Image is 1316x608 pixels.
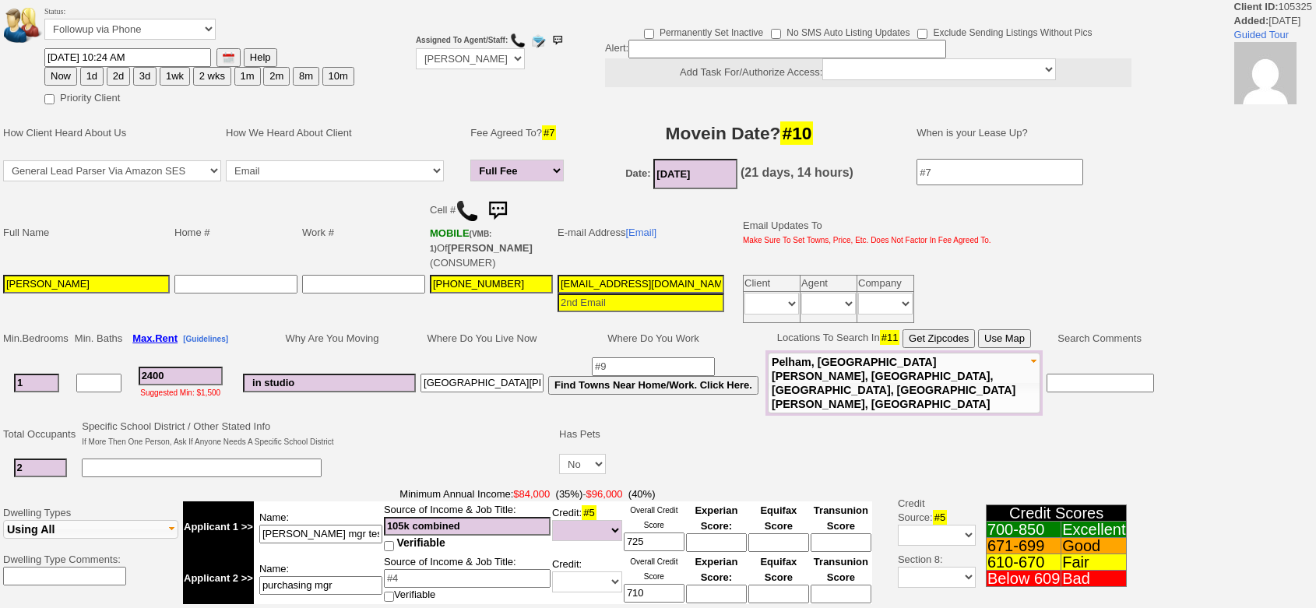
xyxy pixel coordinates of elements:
[383,501,551,553] td: Source of Income & Job Title:
[155,332,178,344] span: Rent
[468,110,571,156] td: Fee Agreed To?
[263,67,290,86] button: 2m
[44,87,120,105] label: Priority Client
[625,167,651,179] b: Date:
[193,67,231,86] button: 2 wks
[986,554,1061,571] td: 610-670
[183,332,228,344] a: [Guidelines]
[624,584,684,603] input: Ask Customer: Do You Know Your Overall Credit Score
[448,242,533,254] b: [PERSON_NAME]
[139,367,223,385] input: #3
[628,488,656,500] font: (40%)
[1061,554,1127,571] td: Fair
[160,67,190,86] button: 1wk
[771,22,910,40] label: No SMS Auto Listing Updates
[748,585,809,603] input: Ask Customer: Do You Know Your Equifax Credit Score
[556,488,583,500] font: (35%)
[1,485,181,606] td: Dwelling Types Dwelling Type Comments:
[418,327,546,350] td: Where Do You Live Now
[814,556,868,583] font: Transunion Score
[917,22,1092,40] label: Exclude Sending Listings Without Pics
[874,485,978,606] td: Credit Source: Section 8:
[513,488,550,500] font: $84,000
[482,195,513,227] img: sms.png
[624,532,684,551] input: Ask Customer: Do You Know Your Overall Credit Score
[530,33,546,48] img: compose_email.png
[695,556,737,583] font: Experian Score:
[254,553,383,604] td: Name:
[183,487,872,501] span: -
[933,510,947,525] span: #5
[383,553,551,604] td: Source of Income & Job Title: Verifiable
[183,501,254,553] td: Applicant 1 >>
[4,8,51,43] img: people.png
[254,501,383,553] td: Name:
[132,332,178,344] b: Max.
[760,504,797,532] font: Equifax Score
[978,329,1031,348] button: Use Map
[857,276,914,292] td: Company
[546,327,761,350] td: Where Do You Work
[420,374,544,392] input: #8
[903,329,975,348] button: Get Zipcodes
[551,553,623,604] td: Credit:
[1061,538,1127,554] td: Good
[811,533,871,552] input: Ask Customer: Do You Know Your Transunion Credit Score
[44,94,55,104] input: Priority Client
[183,335,228,343] b: [Guidelines]
[686,533,747,552] input: Ask Customer: Do You Know Your Experian Credit Score
[300,193,428,272] td: Work #
[244,48,277,67] button: Help
[80,67,104,86] button: 1d
[986,505,1127,522] td: Credit Scores
[107,67,130,86] button: 2d
[605,40,1131,87] div: Alert:
[1061,522,1127,538] td: Excellent
[625,227,656,238] a: [Email]
[741,166,853,179] b: (21 days, 14 hours)
[644,29,654,39] input: Permanently Set Inactive
[586,488,623,500] font: $96,000
[550,33,565,48] img: sms.png
[510,33,526,48] img: call.png
[986,538,1061,554] td: 671-699
[1234,42,1297,104] img: 3890b7989a899033e4d158d43e171734
[555,193,727,272] td: E-mail Address
[811,585,871,603] input: Ask Customer: Do You Know Your Transunion Credit Score
[542,125,556,140] span: #7
[243,374,416,392] input: #6
[223,52,234,64] img: [calendar icon]
[430,227,491,254] b: Sprint Spectrum, L.P.
[397,536,445,549] span: Verifiable
[592,357,715,376] input: #9
[986,522,1061,538] td: 700-850
[384,569,551,588] input: #4
[1234,29,1290,40] a: Guided Tour
[3,520,178,539] button: Using All
[917,29,927,39] input: Exclude Sending Listings Without Pics
[1043,327,1157,350] td: Search Comments
[399,488,582,500] font: Minimum Annual Income:
[605,58,1131,87] center: Add Task For/Authorize Access:
[630,506,677,529] font: Overall Credit Score
[582,505,596,520] span: #5
[1,327,72,350] td: Min.
[1,110,223,156] td: How Client Heard About Us
[557,417,608,452] td: Has Pets
[558,293,724,312] input: 2nd Email
[771,29,781,39] input: No SMS Auto Listing Updates
[223,110,462,156] td: How We Heard About Client
[558,275,724,293] input: 1st Email - Question #0
[768,353,1040,413] button: Pelham, [GEOGRAPHIC_DATA][PERSON_NAME], [GEOGRAPHIC_DATA], [GEOGRAPHIC_DATA], [GEOGRAPHIC_DATA][P...
[548,376,758,395] button: Find Towns Near Home/Work. Click Here.
[428,193,555,272] td: Cell # Of (CONSUMER)
[82,438,333,446] font: If More Then One Person, Ask If Anyone Needs A Specific School District
[72,327,125,350] td: Min. Baths
[430,227,470,239] font: MOBILE
[14,459,67,477] input: #2
[416,36,508,44] b: Assigned To Agent/Staff:
[644,22,763,40] label: Permanently Set Inactive
[1,193,172,272] td: Full Name
[23,332,69,344] span: Bedrooms
[880,330,900,345] span: #11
